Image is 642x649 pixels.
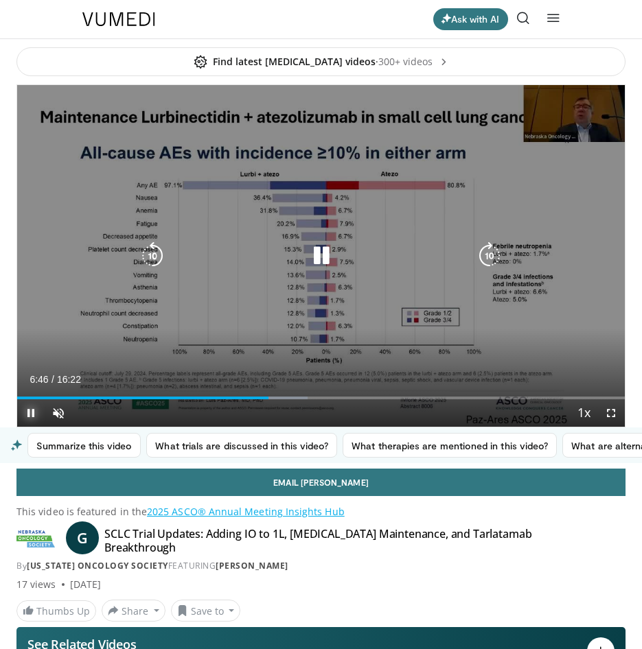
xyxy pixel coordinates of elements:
[27,560,168,571] a: [US_STATE] Oncology Society
[30,374,48,385] span: 6:46
[216,560,288,571] a: [PERSON_NAME]
[104,527,538,554] h4: SCLC Trial Updates: Adding IO to 1L, [MEDICAL_DATA] Maintenance, and Tarlatamab Breakthrough
[16,560,626,572] div: By FEATURING
[82,12,155,26] img: VuMedi Logo
[66,521,99,554] a: G
[16,505,626,519] p: This video is featured in the
[433,8,508,30] button: Ask with AI
[27,433,141,458] button: Summarize this video
[51,374,54,385] span: /
[16,600,96,622] a: Thumbs Up
[194,55,376,69] span: Find latest [MEDICAL_DATA] videos
[16,47,626,76] a: Find latest [MEDICAL_DATA] videos·300+ videos
[597,399,625,427] button: Fullscreen
[16,469,626,496] a: Email [PERSON_NAME]
[17,85,625,427] video-js: Video Player
[57,374,81,385] span: 16:22
[343,433,557,458] button: What therapies are mentioned in this video?
[102,600,165,622] button: Share
[17,399,45,427] button: Pause
[16,578,56,591] span: 17 views
[147,505,345,518] a: 2025 ASCO® Annual Meeting Insights Hub
[17,397,625,399] div: Progress Bar
[45,399,72,427] button: Unmute
[378,55,449,69] span: 300+ videos
[570,399,597,427] button: Playback Rate
[16,527,55,549] img: Nebraska Oncology Society
[70,578,101,591] div: [DATE]
[171,600,241,622] button: Save to
[146,433,337,458] button: What trials are discussed in this video?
